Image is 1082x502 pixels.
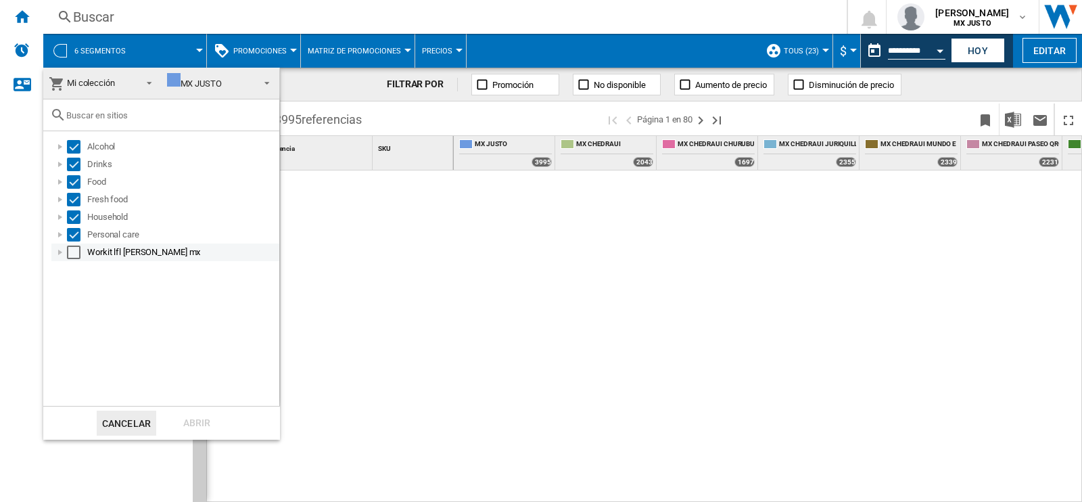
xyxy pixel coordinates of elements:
[67,228,87,242] md-checkbox: Select
[67,175,87,189] md-checkbox: Select
[87,158,277,171] div: Drinks
[87,228,277,242] div: Personal care
[87,140,277,154] div: Alcohol
[167,78,222,89] div: MX JUSTO
[67,158,87,171] md-checkbox: Select
[67,246,87,259] md-checkbox: Select
[67,78,115,88] span: Mi colección
[167,411,227,436] div: Abrir
[67,210,87,224] md-checkbox: Select
[87,210,277,224] div: Household
[66,110,273,120] input: Buscar en sitios
[67,140,87,154] md-checkbox: Select
[97,411,156,436] button: Cancelar
[87,175,277,189] div: Food
[87,193,277,206] div: Fresh food
[67,193,87,206] md-checkbox: Select
[87,246,277,259] div: Workit lfl [PERSON_NAME] mx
